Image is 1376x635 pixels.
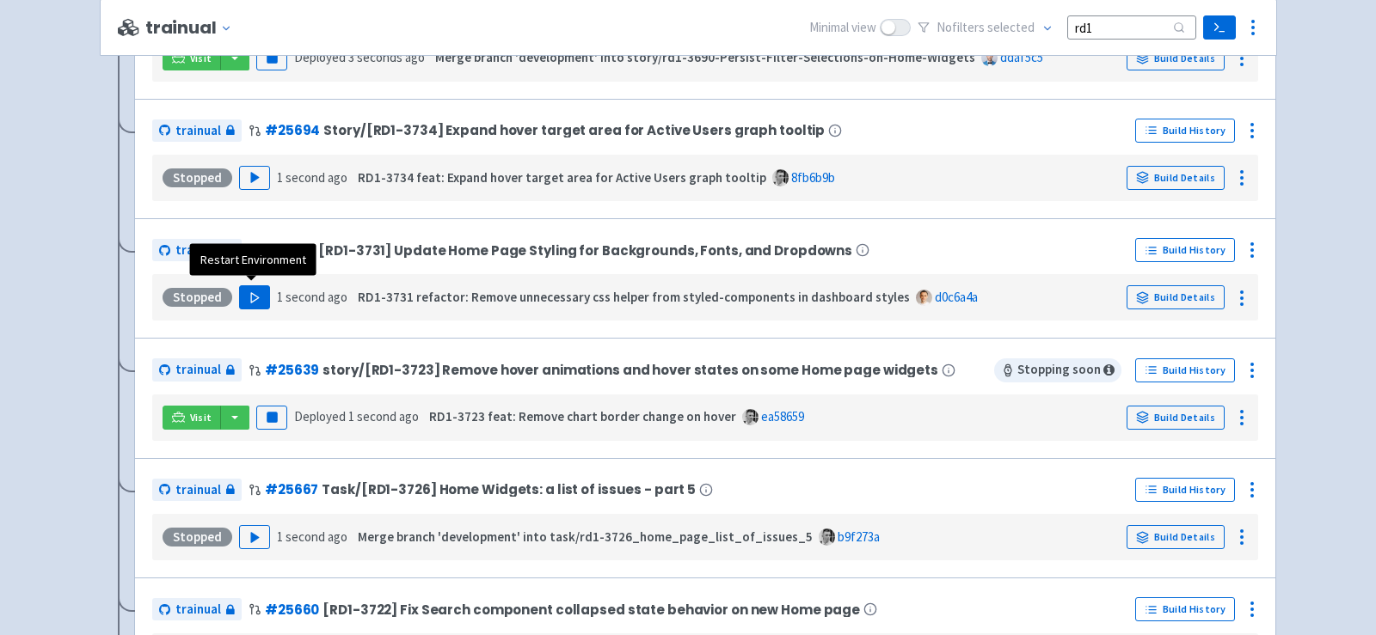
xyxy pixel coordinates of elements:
span: Task/[RD1-3726] Home Widgets: a list of issues - part 5 [322,482,696,497]
span: [RD1-3731] Update Home Page Styling for Backgrounds, Fonts, and Dropdowns [318,243,852,258]
a: ddaf5c5 [1000,49,1043,65]
span: [RD1-3722] Fix Search component collapsed state behavior on new Home page [322,602,860,617]
strong: RD1-3731 refactor: Remove unnecessary css helper from styled-components in dashboard styles [358,289,910,305]
a: ea58659 [761,408,804,424]
time: 3 seconds ago [348,49,425,65]
span: Visit [190,52,212,65]
a: #25660 [265,601,319,619]
a: Build History [1135,478,1235,502]
button: Play [239,285,270,309]
a: Build History [1135,238,1235,262]
button: Play [239,166,270,190]
a: #25694 [265,121,320,139]
span: Deployed [294,49,425,65]
time: 1 second ago [277,289,347,305]
a: Build History [1135,358,1235,382]
a: Build Details [1127,406,1225,430]
span: Stopping soon [994,358,1121,382]
span: trainual [175,241,221,260]
a: Visit [163,406,221,430]
div: Stopped [163,528,232,546]
span: story/[RD1-3723] Remove hover animations and hover states on some Home page widgets [322,363,938,377]
a: Build History [1135,119,1235,143]
a: Build Details [1127,166,1225,190]
span: trainual [175,600,221,620]
strong: Merge branch 'development' into task/rd1-3726_home_page_list_of_issues_5 [358,528,813,545]
span: trainual [175,360,221,380]
a: Build Details [1127,525,1225,549]
time: 1 second ago [277,528,347,545]
a: #25667 [265,480,318,498]
strong: RD1-3723 feat: Remove chart border change on hover [429,408,736,424]
button: Play [239,525,270,549]
strong: RD1-3734 feat: Expand hover target area for Active Users graph tooltip [358,169,766,186]
a: trainual [152,358,242,382]
span: trainual [175,480,221,500]
button: Pause [256,46,287,70]
a: b9f273a [838,528,880,545]
a: Terminal [1203,15,1235,40]
button: Pause [256,406,287,430]
a: #25639 [265,361,319,379]
a: Build Details [1127,285,1225,309]
time: 1 second ago [277,169,347,186]
a: #25701 [265,241,315,259]
a: Visit [163,46,221,70]
a: trainual [152,598,242,621]
a: trainual [152,239,242,262]
span: Deployed [294,408,419,424]
div: Stopped [163,288,232,307]
a: trainual [152,479,242,502]
a: d0c6a4a [935,289,978,305]
input: Search... [1067,15,1196,39]
span: Visit [190,411,212,424]
a: Build History [1135,597,1235,621]
button: trainual [145,18,239,38]
div: Stopped [163,168,232,187]
span: Minimal view [809,18,876,38]
span: Story/[RD1-3734] Expand hover target area for Active Users graph tooltip [323,123,825,137]
time: 1 second ago [348,408,419,424]
span: trainual [175,121,221,141]
span: selected [987,19,1035,35]
a: 8fb6b9b [791,169,835,186]
a: Build Details [1127,46,1225,70]
span: No filter s [937,18,1035,38]
strong: Merge branch 'development' into story/rd1-3690-Persist-Filter-Selections-on-Home-Widgets [435,49,975,65]
a: trainual [152,119,242,143]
